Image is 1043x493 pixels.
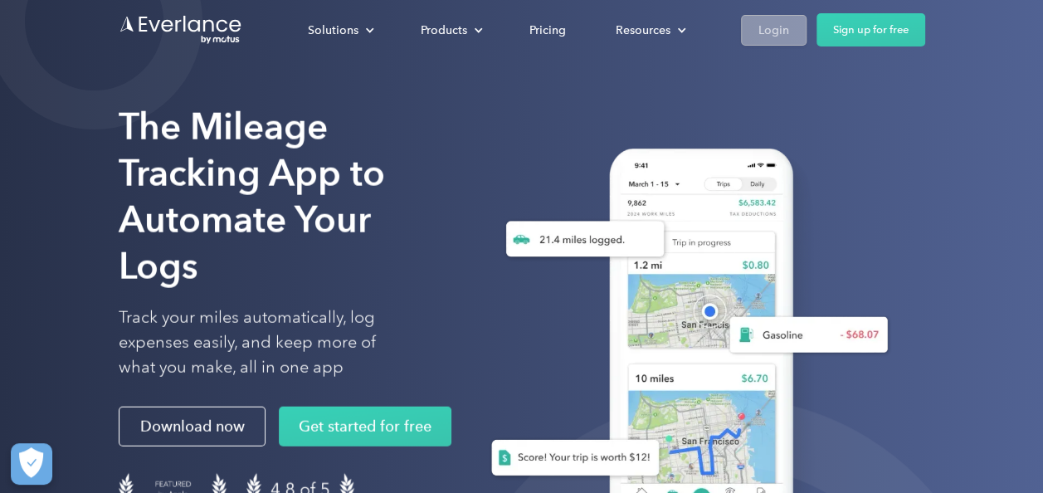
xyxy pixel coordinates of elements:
a: Login [741,15,807,46]
div: Login [758,20,789,41]
p: Track your miles automatically, log expenses easily, and keep more of what you make, all in one app [119,305,415,380]
button: Cookies Settings [11,443,52,485]
div: Solutions [308,20,358,41]
a: Download now [119,407,266,447]
a: Get started for free [279,407,451,447]
div: Solutions [291,16,387,45]
a: Pricing [513,16,582,45]
div: Resources [599,16,699,45]
strong: The Mileage Tracking App to Automate Your Logs [119,105,385,288]
div: Resources [616,20,670,41]
div: Products [421,20,467,41]
div: Pricing [529,20,566,41]
a: Go to homepage [119,14,243,46]
div: Products [404,16,496,45]
a: Sign up for free [816,13,925,46]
